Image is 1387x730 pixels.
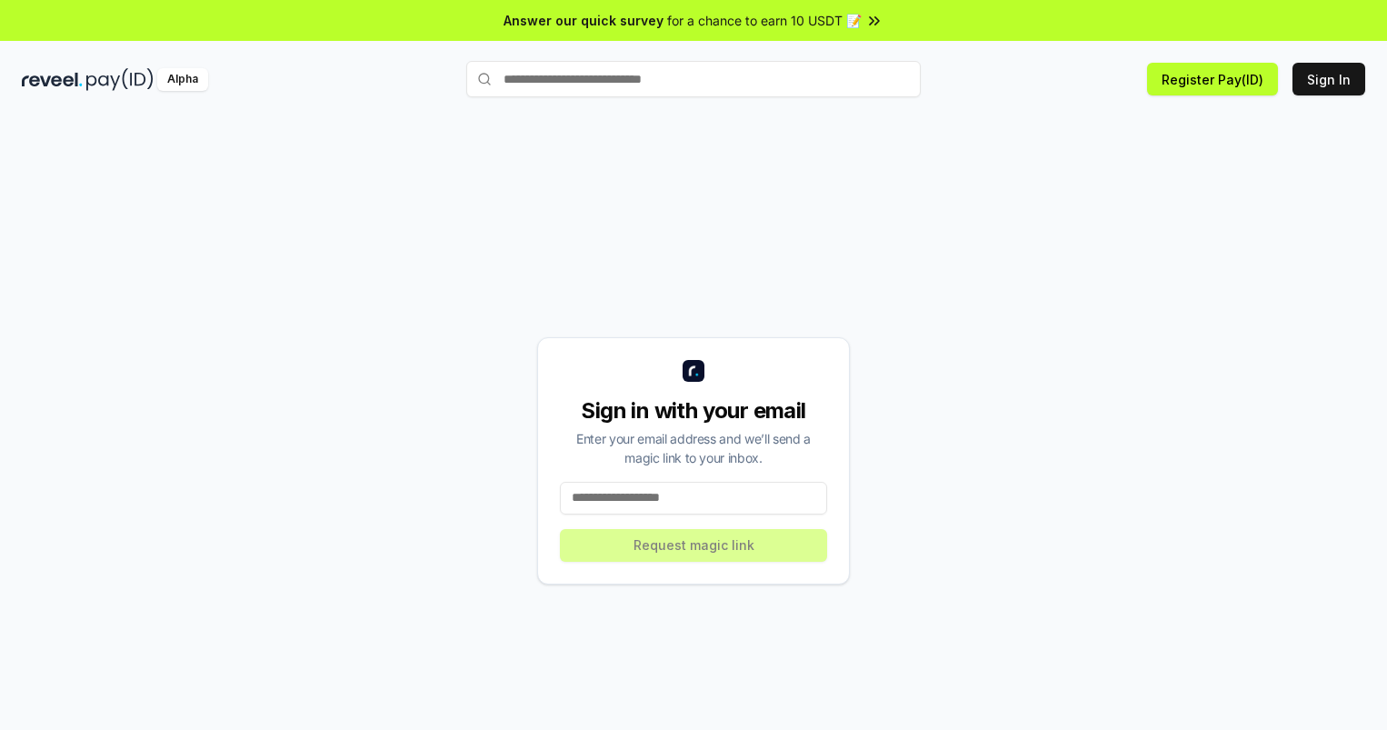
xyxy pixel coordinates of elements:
img: pay_id [86,68,154,91]
span: for a chance to earn 10 USDT 📝 [667,11,862,30]
span: Answer our quick survey [504,11,664,30]
div: Alpha [157,68,208,91]
button: Sign In [1292,63,1365,95]
div: Sign in with your email [560,396,827,425]
button: Register Pay(ID) [1147,63,1278,95]
div: Enter your email address and we’ll send a magic link to your inbox. [560,429,827,467]
img: logo_small [683,360,704,382]
img: reveel_dark [22,68,83,91]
